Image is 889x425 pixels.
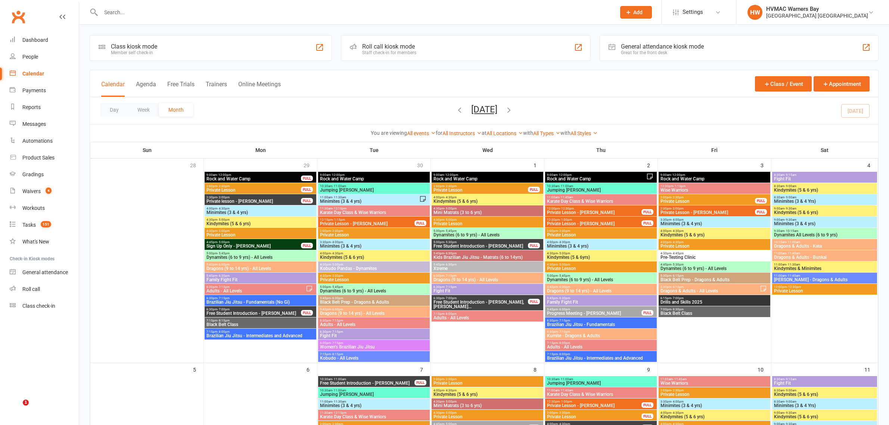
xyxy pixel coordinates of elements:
[547,173,646,177] span: 9:00am
[558,252,570,255] span: - 5:00pm
[206,289,306,293] span: Adults - All Levels
[544,142,658,158] th: Thu
[671,285,684,289] span: - 6:15pm
[660,252,769,255] span: 4:30pm
[559,184,573,188] span: - 11:00am
[660,285,760,289] span: 5:30pm
[774,199,875,204] span: Minimites (3 & 4 Yrs)
[621,50,704,55] div: Great for the front desk
[547,210,642,215] span: Private Lesson - [PERSON_NAME]
[660,266,769,271] span: Dynamites (6 to 9 yrs) - All Levels
[206,188,301,192] span: Private Lesson
[621,43,704,50] div: General attendance kiosk mode
[10,166,79,183] a: Gradings
[206,207,315,210] span: 4:00pm
[774,229,875,233] span: 9:30am
[433,199,542,204] span: Kindymites (5 & 6 yrs)
[206,210,315,215] span: Minimites (3 & 4 yrs)
[786,274,800,277] span: - 11:45am
[558,241,570,244] span: - 4:30pm
[331,229,343,233] span: - 2:30pm
[407,130,436,136] a: All events
[787,285,801,289] span: - 12:30pm
[671,173,685,177] span: - 12:00pm
[10,281,79,298] a: Roll call
[206,297,315,300] span: 6:30pm
[444,285,457,289] span: - 7:15pm
[206,81,227,97] button: Trainers
[444,241,457,244] span: - 5:30pm
[22,222,36,228] div: Tasks
[206,221,315,226] span: Kindymites (5 & 6 yrs)
[320,297,428,300] span: 5:45pm
[660,177,769,181] span: Rock and Water Camp
[22,138,53,144] div: Automations
[786,241,800,244] span: - 11:00am
[547,277,655,282] span: Dynamites (6 to 9 yrs) - All Levels
[660,263,769,266] span: 4:45pm
[774,255,875,260] span: Dragons & Adults - Bunkai
[784,184,796,188] span: - 9:00am
[10,200,79,217] a: Workouts
[206,285,306,289] span: 6:30pm
[301,176,313,181] div: FULL
[46,187,52,194] span: 4
[320,196,419,199] span: 11:00am
[444,263,457,266] span: - 6:30pm
[660,241,769,244] span: 4:00pm
[433,289,542,293] span: Fight Fit
[414,220,426,226] div: FULL
[206,184,301,188] span: 2:00pm
[487,130,523,136] a: All Locations
[673,184,686,188] span: - 1:15pm
[774,210,875,215] span: Kindymites (5 & 6 yrs)
[547,241,655,244] span: 4:00pm
[206,177,301,181] span: Rock and Water Camp
[22,188,41,194] div: Waivers
[22,239,49,245] div: What's New
[547,207,642,210] span: 12:00pm
[560,207,574,210] span: - 12:30pm
[774,184,875,188] span: 8:30am
[206,241,301,244] span: 4:45pm
[747,5,762,20] div: HW
[206,218,315,221] span: 4:30pm
[784,196,796,199] span: - 9:00am
[320,199,419,204] span: Minimites (3 & 4 yrs)
[774,177,875,181] span: Fight Fit
[433,233,542,237] span: Dynamites (6 to 9 yrs) - All Levels
[766,12,868,19] div: [GEOGRAPHIC_DATA] [GEOGRAPHIC_DATA]
[774,274,875,277] span: 11:00am
[547,229,655,233] span: 2:00pm
[320,207,428,210] span: 11:30am
[206,199,301,204] span: Private lesson - [PERSON_NAME]
[444,196,457,199] span: - 4:30pm
[331,263,343,266] span: - 5:00pm
[320,289,428,293] span: Dynamites (6 to 9 yrs) - All Levels
[786,252,800,255] span: - 11:45am
[417,159,430,171] div: 30
[99,7,610,18] input: Search...
[658,142,771,158] th: Fri
[10,82,79,99] a: Payments
[10,217,79,233] a: Tasks 151
[22,54,38,60] div: People
[301,243,313,248] div: FULL
[444,274,457,277] span: - 7:15pm
[660,188,769,192] span: Wise Warriors
[320,263,428,266] span: 4:30pm
[10,65,79,82] a: Calendar
[774,218,875,221] span: 9:00am
[320,274,428,277] span: 4:30pm
[671,196,684,199] span: - 2:30pm
[774,188,875,192] span: Kindymites (5 & 6 yrs)
[528,187,540,192] div: FULL
[320,177,428,181] span: Rock and Water Camp
[444,229,457,233] span: - 5:45pm
[786,263,800,266] span: - 11:30am
[10,233,79,250] a: What's New
[320,188,428,192] span: Jumping [PERSON_NAME]
[332,196,346,199] span: - 11:30am
[471,104,497,115] button: [DATE]
[547,289,655,293] span: Dragons (9 to 14 yrs) - All Levels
